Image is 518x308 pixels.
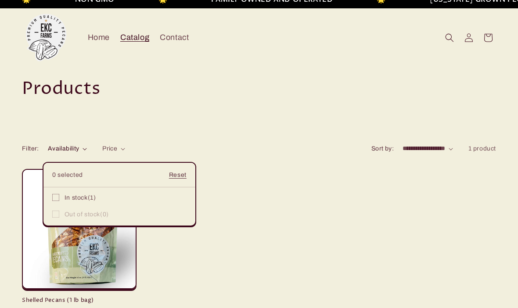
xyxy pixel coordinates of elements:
span: In stock [65,194,88,201]
summary: Availability (0 selected) [48,144,87,153]
summary: Search [440,28,459,47]
img: EKC Pecans [22,14,70,62]
a: Catalog [115,27,155,48]
span: Catalog [120,32,149,43]
a: Reset [169,169,187,180]
a: Home [83,27,115,48]
span: Home [88,32,110,43]
span: (1) [65,194,96,202]
a: EKC Pecans [19,10,74,65]
span: Contact [160,32,189,43]
span: 0 selected [52,172,83,178]
a: Contact [155,27,194,48]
